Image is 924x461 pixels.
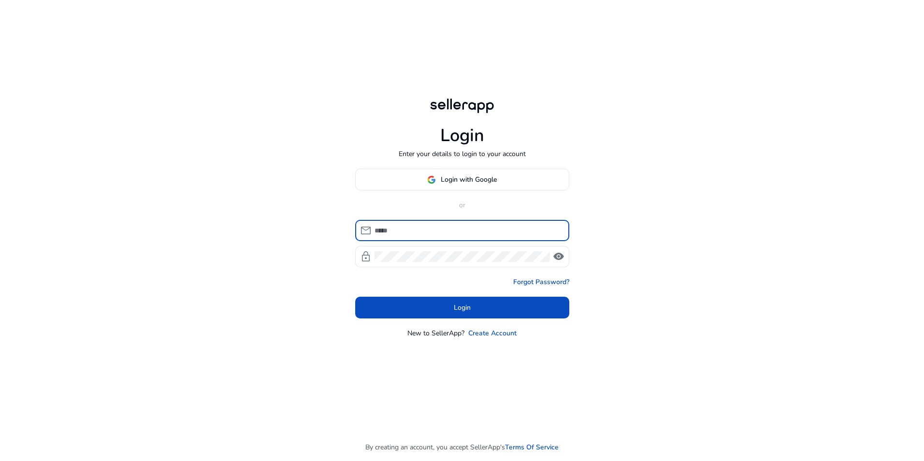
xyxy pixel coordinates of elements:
a: Create Account [468,328,517,338]
span: Login [454,303,471,313]
span: Login with Google [441,174,497,185]
span: lock [360,251,372,262]
a: Forgot Password? [513,277,569,287]
span: mail [360,225,372,236]
img: google-logo.svg [427,175,436,184]
a: Terms Of Service [505,442,559,452]
p: or [355,200,569,210]
button: Login [355,297,569,318]
button: Login with Google [355,169,569,190]
p: New to SellerApp? [407,328,464,338]
span: visibility [553,251,564,262]
p: Enter your details to login to your account [399,149,526,159]
h1: Login [440,125,484,146]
